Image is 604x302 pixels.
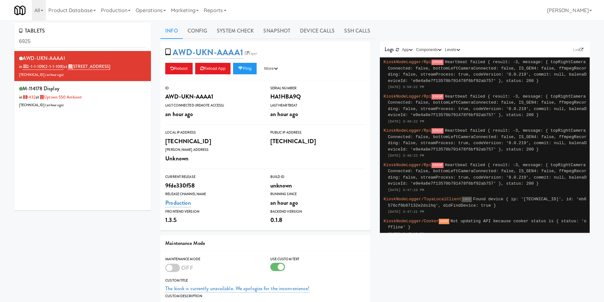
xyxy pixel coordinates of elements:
[388,120,424,123] span: [DATE] 3:49:22 PM
[165,63,193,74] button: Reboot
[388,219,586,230] span: Not updating API because cooker status is { status: 'offline' }
[431,163,444,168] span: ERROR
[19,27,45,34] span: TABLETS
[165,293,366,299] div: Custom Description
[165,174,260,180] div: Current Release
[68,63,110,70] a: [STREET_ADDRESS]
[388,128,586,152] span: Heartbeat failed { result: -3, message: { topRightCameraConnected: false, bottomLeftCameraConnect...
[23,55,65,62] span: AWD-UKN-AAAA1
[339,23,375,39] a: SSH Calls
[431,94,444,99] span: ERROR
[19,94,36,100] span: in
[165,215,260,225] div: 1.3.5
[431,128,444,134] span: ERROR
[384,60,431,64] span: KioskNodeLogger/Rpi
[384,94,431,99] span: KioskNodeLogger/Rpi
[401,47,415,53] button: App
[270,129,366,136] div: Public IP Address
[270,191,366,197] div: Running Since
[195,63,231,74] button: Reload App
[270,209,366,215] div: Backend Version
[64,63,110,70] span: at
[14,81,151,112] li: M-114178 Displayin 1432at Uptown 550 Ambient[TECHNICAL_ID] (an hour ago)
[295,23,339,39] a: Device Calls
[165,180,260,191] div: 9fde330f58
[165,85,260,92] div: ID
[444,47,462,53] button: Levels
[23,85,59,92] span: M-114178 Display
[388,188,424,192] span: [DATE] 3:47:23 PM
[173,46,243,59] a: AWD-UKN-AAAA1
[19,72,64,77] span: [TECHNICAL_ID] ( )
[270,180,366,191] div: unknown
[165,239,205,247] span: Maintenance Mode
[19,103,64,107] span: [TECHNICAL_ID] ( )
[183,23,212,39] a: Config
[165,129,260,136] div: Local IP Address
[165,147,260,153] div: [PERSON_NAME] Address
[165,91,260,102] div: AWD-UKN-AAAA1
[165,153,260,164] div: Unknown
[388,85,424,89] span: [DATE] 3:50:22 PM
[572,47,585,53] a: Link
[212,23,259,39] a: System Check
[165,256,260,262] div: Maintenance Mode
[165,136,260,147] div: [TECHNICAL_ID]
[165,285,309,292] a: The kiosk is currently unavailable. We apologize for the inconvenience!
[165,277,366,284] div: Custom Title
[259,63,283,74] button: More
[439,219,449,224] span: WARN
[165,191,260,197] div: Release Channel Name
[388,232,424,236] span: [DATE] 3:47:19 PM
[47,103,62,107] span: an hour ago
[259,23,295,39] a: Snapshot
[19,63,64,70] span: in
[14,51,151,82] li: AWD-UKN-AAAA1in 2-1-1-109(2-1-1-109)at [STREET_ADDRESS][TECHNICAL_ID] (an hour ago)
[270,198,298,207] span: an hour ago
[270,215,366,225] div: 0.1.8
[270,102,366,109] div: Last Heartbeat
[44,63,64,70] span: (2-1-1-109)
[388,197,586,208] span: Found device { ip: '[TECHNICAL_ID]', id: 'eb6576cf8b87132e2dslhq', didFindDevice: true }
[165,209,260,215] div: Frontend Version
[47,72,62,77] span: an hour ago
[388,163,586,186] span: Heartbeat failed { result: -3, message: { topRightCameraConnected: false, bottomLeftCameraConnect...
[19,36,146,48] input: Search tablets
[14,5,25,16] img: Micromart
[270,85,366,92] div: Serial Number
[384,128,431,133] span: KioskNodeLogger/Rpi
[243,50,259,56] a: Esper
[270,256,366,262] div: Use Custom Text
[388,94,586,118] span: Heartbeat failed { result: -3, message: { topRightCameraConnected: false, bottomLeftCameraConnect...
[462,197,472,202] span: INFO
[233,63,257,74] button: Ping
[388,210,424,214] span: [DATE] 3:47:21 PM
[414,47,443,53] button: Components
[384,197,462,202] span: KioskNodeLogger/TuyaLocalClient
[36,94,82,100] span: at
[165,102,260,109] div: Last Connected (Remote Access)
[384,219,439,224] span: KioskNodeLogger/Cooker
[39,94,82,100] a: Uptown 550 Ambient
[22,94,36,100] a: 1432
[22,63,64,70] a: 2-1-1-109(2-1-1-109)
[181,263,193,272] span: OFF
[431,60,444,65] span: ERROR
[384,163,431,167] span: KioskNodeLogger/Rpi
[385,46,394,53] span: Logs
[270,136,366,147] div: [TECHNICAL_ID]
[270,174,366,180] div: Build Id
[388,154,424,158] span: [DATE] 3:48:22 PM
[270,91,366,102] div: HA1HBA9Q
[388,60,586,83] span: Heartbeat failed { result: -3, message: { topRightCameraConnected: false, bottomLeftCameraConnect...
[165,110,193,118] span: an hour ago
[165,198,191,207] a: Production
[160,23,182,39] a: Info
[270,110,298,118] span: an hour ago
